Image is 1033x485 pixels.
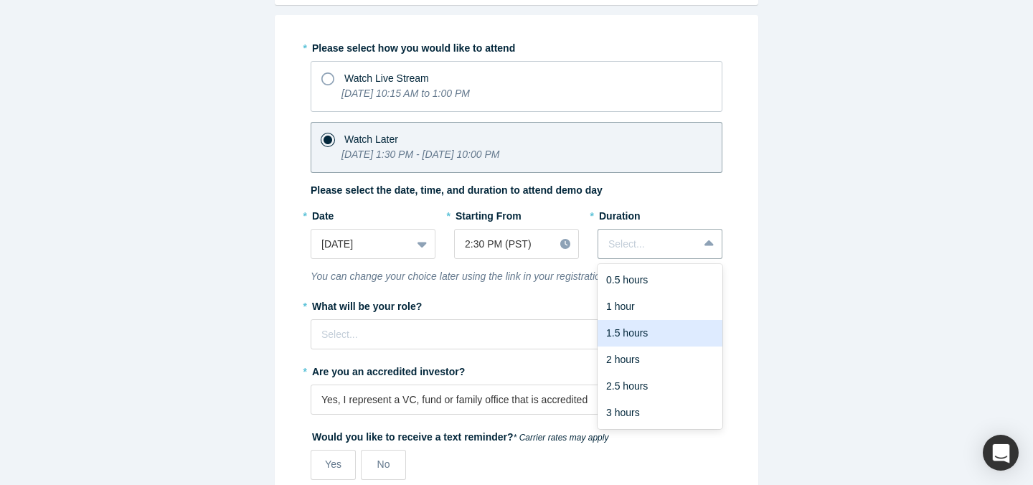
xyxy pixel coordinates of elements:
[341,149,499,160] i: [DATE] 1:30 PM - [DATE] 10:00 PM
[311,294,722,314] label: What will be your role?
[598,320,722,347] div: 1.5 hours
[377,458,390,470] span: No
[341,88,470,99] i: [DATE] 10:15 AM to 1:00 PM
[311,359,722,380] label: Are you an accredited investor?
[344,72,429,84] span: Watch Live Stream
[598,400,722,426] div: 3 hours
[598,373,722,400] div: 2.5 hours
[311,36,722,56] label: Please select how you would like to attend
[311,204,435,224] label: Date
[321,392,688,408] div: Yes, I represent a VC, fund or family office that is accredited
[598,267,722,293] div: 0.5 hours
[598,293,722,320] div: 1 hour
[598,347,722,373] div: 2 hours
[325,458,341,470] span: Yes
[311,425,722,445] label: Would you like to receive a text reminder?
[311,183,603,198] label: Please select the date, time, and duration to attend demo day
[344,133,398,145] span: Watch Later
[598,204,722,224] label: Duration
[514,433,609,443] em: * Carrier rates may apply
[311,270,693,282] i: You can change your choice later using the link in your registration confirmation email.
[454,204,522,224] label: Starting From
